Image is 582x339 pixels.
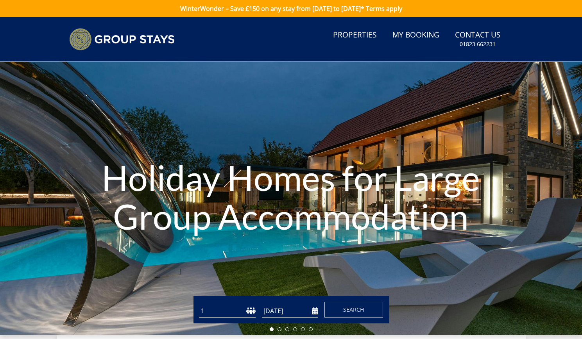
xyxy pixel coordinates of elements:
img: Group Stays [69,28,175,50]
a: Properties [330,27,380,44]
button: Search [324,302,383,318]
small: 01823 662231 [460,40,496,48]
span: Search [343,306,364,313]
h1: Holiday Homes for Large Group Accommodation [87,143,494,251]
a: Contact Us01823 662231 [452,27,504,52]
a: My Booking [389,27,442,44]
input: Arrival Date [262,305,318,318]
